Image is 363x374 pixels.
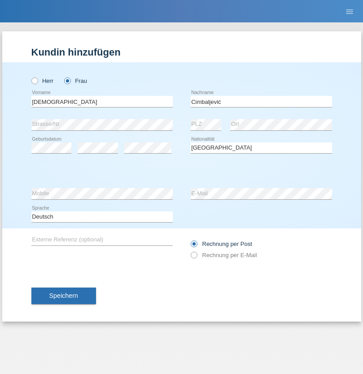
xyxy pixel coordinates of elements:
[49,292,78,299] span: Speichern
[64,77,70,83] input: Frau
[31,77,54,84] label: Herr
[191,252,257,258] label: Rechnung per E-Mail
[64,77,87,84] label: Frau
[191,241,197,252] input: Rechnung per Post
[341,9,359,14] a: menu
[31,288,96,305] button: Speichern
[191,241,252,247] label: Rechnung per Post
[345,7,354,16] i: menu
[191,252,197,263] input: Rechnung per E-Mail
[31,77,37,83] input: Herr
[31,47,332,58] h1: Kundin hinzufügen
